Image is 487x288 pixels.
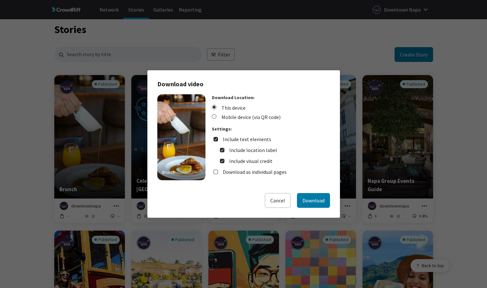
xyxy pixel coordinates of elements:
[223,168,287,176] label: Download as individual pages
[157,94,205,180] img: Story thumbnail
[297,193,330,208] button: Download
[229,146,277,154] label: Include location label
[265,193,291,208] button: Cancel
[229,157,273,165] label: Include visual credit
[157,80,330,94] h3: Download video
[212,126,330,132] p: Settings:
[157,164,205,180] p: Brunch
[212,113,281,121] span: Mobile device (via QR code)
[223,135,271,143] label: Include text elements
[212,94,330,101] p: Download Location:
[212,104,246,112] span: This device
